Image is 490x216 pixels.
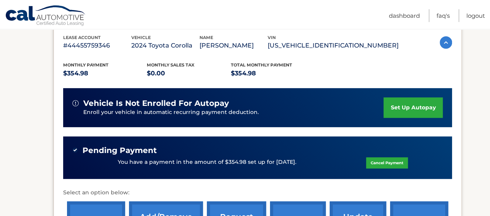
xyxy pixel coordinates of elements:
a: Dashboard [389,9,420,22]
span: lease account [63,35,101,40]
p: Enroll your vehicle in automatic recurring payment deduction. [83,108,384,117]
p: Select an option below: [63,188,452,197]
span: vehicle is not enrolled for autopay [83,99,229,108]
img: alert-white.svg [72,100,79,106]
p: #44455759346 [63,40,131,51]
span: vehicle [131,35,151,40]
p: $354.98 [63,68,147,79]
img: accordion-active.svg [440,36,452,49]
p: You have a payment in the amount of $354.98 set up for [DATE]. [118,158,296,167]
span: name [199,35,213,40]
span: Monthly sales Tax [147,62,194,68]
span: Pending Payment [83,146,157,155]
a: FAQ's [437,9,450,22]
p: $0.00 [147,68,231,79]
p: [US_VEHICLE_IDENTIFICATION_NUMBER] [268,40,399,51]
img: check-green.svg [72,147,78,153]
a: Logout [466,9,485,22]
p: $354.98 [231,68,315,79]
a: Cancel Payment [366,157,408,168]
span: Monthly Payment [63,62,108,68]
a: set up autopay [383,97,442,118]
p: [PERSON_NAME] [199,40,268,51]
p: 2024 Toyota Corolla [131,40,199,51]
span: vin [268,35,276,40]
span: Total Monthly Payment [231,62,292,68]
a: Cal Automotive [5,5,86,27]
